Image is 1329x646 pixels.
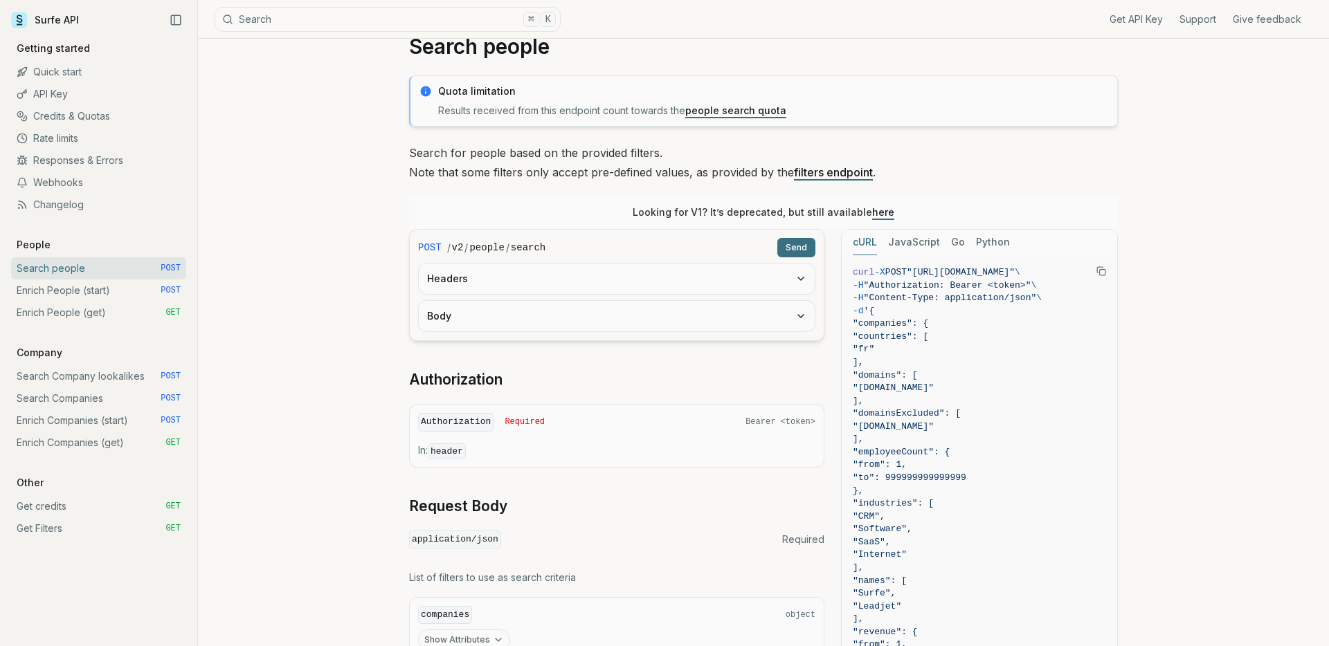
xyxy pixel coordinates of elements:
[447,241,451,255] span: /
[165,501,181,512] span: GET
[409,370,503,389] a: Authorization
[161,263,181,274] span: POST
[523,12,539,27] kbd: ⌘
[11,409,186,432] a: Enrich Companies (start) POST
[11,432,186,454] a: Enrich Companies (get) GET
[161,371,181,382] span: POST
[409,571,824,584] p: List of filters to use as search criteria
[11,172,186,194] a: Webhooks
[853,306,864,316] span: -d
[853,588,896,598] span: "Surfe",
[438,104,1109,118] p: Results received from this endpoint count towards the
[409,34,1118,59] h1: Search people
[794,165,873,179] a: filters endpoint
[782,533,824,546] span: Required
[853,562,864,573] span: ],
[1179,12,1216,26] a: Support
[438,84,1109,98] p: Quota limitation
[874,267,885,277] span: -X
[853,396,864,406] span: ],
[11,346,68,360] p: Company
[418,413,494,432] code: Authorization
[853,459,907,470] span: "from": 1,
[165,437,181,448] span: GET
[633,205,894,219] p: Looking for V1? It’s deprecated, but still available
[409,497,507,516] a: Request Body
[853,537,891,547] span: "SaaS",
[853,511,885,522] span: "CRM",
[165,523,181,534] span: GET
[853,447,950,457] span: "employeeCount": {
[951,230,965,255] button: Go
[11,194,186,216] a: Changelog
[506,241,509,255] span: /
[853,498,934,508] span: "industries": [
[11,387,186,409] a: Search Companies POST
[418,443,815,459] p: In:
[11,61,186,83] a: Quick start
[1031,280,1036,290] span: \
[853,382,934,393] span: "[DOMAIN_NAME]"
[469,241,504,255] code: people
[11,10,79,30] a: Surfe API
[11,279,186,302] a: Enrich People (start) POST
[853,344,874,354] span: "fr"
[853,230,877,255] button: cURL
[885,267,907,277] span: POST
[215,7,561,32] button: Search⌘K
[161,393,181,404] span: POST
[853,318,928,329] span: "companies": {
[11,149,186,172] a: Responses & Errors
[1233,12,1301,26] a: Give feedback
[853,627,918,637] span: "revenue": {
[853,524,912,534] span: "Software",
[418,241,442,255] span: POST
[853,601,901,611] span: "Leadjet"
[11,495,186,517] a: Get credits GET
[853,408,961,418] span: "domainsExcluded": [
[853,370,918,380] span: "domains": [
[853,613,864,624] span: ],
[853,280,864,290] span: -H
[11,517,186,539] a: Get Filters GET
[1036,293,1042,303] span: \
[452,241,464,255] code: v2
[11,238,56,252] p: People
[409,143,1118,182] p: Search for people based on the provided filters. Note that some filters only accept pre-defined v...
[419,264,815,294] button: Headers
[777,238,815,257] button: Send
[11,302,186,324] a: Enrich People (get) GET
[165,10,186,30] button: Collapse Sidebar
[11,476,49,490] p: Other
[853,472,966,483] span: "to": 999999999999999
[428,443,466,459] code: header
[511,241,545,255] code: search
[505,416,545,427] span: Required
[11,41,96,55] p: Getting started
[419,301,815,331] button: Body
[853,486,864,496] span: },
[864,280,1031,290] span: "Authorization: Bearer <token>"
[853,293,864,303] span: -H
[853,357,864,367] span: ],
[11,83,186,105] a: API Key
[853,434,864,444] span: ],
[864,306,875,316] span: '{
[872,206,894,218] a: here
[853,549,907,560] span: "Internet"
[11,127,186,149] a: Rate limits
[541,12,556,27] kbd: K
[161,415,181,426] span: POST
[11,365,186,387] a: Search Company lookalikes POST
[853,421,934,432] span: "[DOMAIN_NAME]"
[853,267,874,277] span: curl
[853,331,928,342] span: "countries": [
[685,104,786,116] a: people search quota
[745,416,815,427] span: Bearer <token>
[1015,267,1020,277] span: \
[165,307,181,318] span: GET
[853,575,907,586] span: "names": [
[976,230,1010,255] button: Python
[1091,261,1112,282] button: Copy Text
[418,606,472,625] code: companies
